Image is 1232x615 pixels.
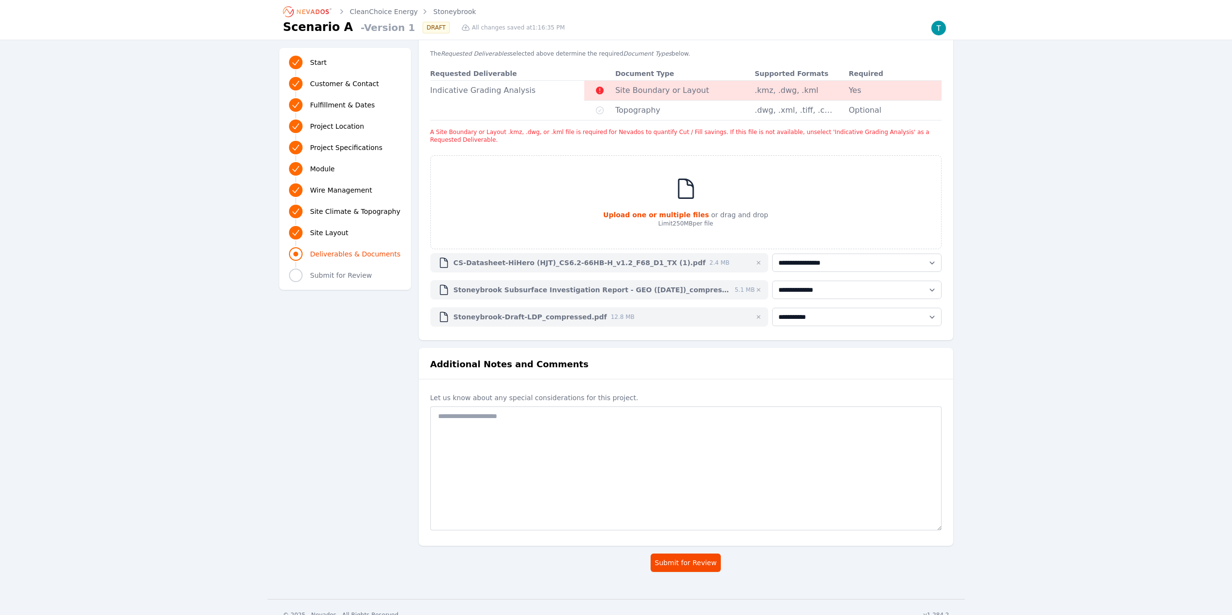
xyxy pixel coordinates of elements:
[735,286,755,294] span: 5.1 MB
[430,81,585,120] td: Indicative Grading Analysis
[350,7,418,16] a: CleanChoice Energy
[430,358,589,371] h2: Additional Notes and Comments
[755,286,762,294] button: Remove
[584,86,615,95] span: Required Document Missing
[651,554,721,572] button: Submit for Review
[710,259,730,267] span: 2.4 MB
[433,7,476,16] a: Stoneybrook
[755,81,849,101] td: .kmz, .dwg, .kml
[310,58,327,67] span: Start
[430,393,942,403] label: Let us know about any special considerations for this project.
[430,155,942,249] div: Upload one or multiple files or drag and dropLimit250MBper file
[603,211,709,219] strong: Upload one or multiple files
[849,67,941,81] th: Required
[611,313,635,321] span: 12.8 MB
[603,220,768,227] p: Limit 250MB per file
[310,143,383,152] span: Project Specifications
[441,50,510,57] em: Requested Deliverables
[624,50,672,57] em: Document Types
[357,21,415,34] span: - Version 1
[310,228,349,238] span: Site Layout
[310,79,379,89] span: Customer & Contact
[423,22,449,33] div: DRAFT
[849,81,941,101] td: Yes
[755,259,762,267] button: Remove
[454,258,706,268] span: CS-Datasheet-HiHero (HJT)_CS6.2-66HB-H_v1.2_F68_D1_TX (1).pdf
[755,101,849,120] td: .dwg, .xml, .tiff, .csv, .xyz, .laz
[310,249,401,259] span: Deliverables & Documents
[310,207,400,216] span: Site Climate & Topography
[615,81,755,100] td: Site Boundary or Layout
[310,164,335,174] span: Module
[310,100,375,110] span: Fulfillment & Dates
[472,24,565,31] span: All changes saved at 1:16:35 PM
[603,210,768,220] p: or drag and drop
[289,54,401,284] nav: Progress
[310,185,372,195] span: Wire Management
[849,101,941,120] td: Optional
[615,101,755,120] td: Topography
[755,313,762,321] button: Remove
[430,128,942,148] li: A Site Boundary or Layout .kmz, .dwg, or .kml file is required for Nevados to quantify Cut / Fill...
[755,67,849,81] th: Supported Formats
[430,67,585,81] th: Requested Deliverable
[931,20,946,36] img: Travis Atwater
[283,19,353,35] h1: Scenario A
[310,270,372,280] span: Submit for Review
[615,67,755,81] th: Document Type
[454,312,607,322] span: Stoneybrook-Draft-LDP_compressed.pdf
[310,121,365,131] span: Project Location
[454,285,731,295] span: Stoneybrook Subsurface Investigation Report - GEO ([DATE])_compressed.pdf
[283,4,476,19] nav: Breadcrumb
[430,50,690,57] span: The selected above determine the required below.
